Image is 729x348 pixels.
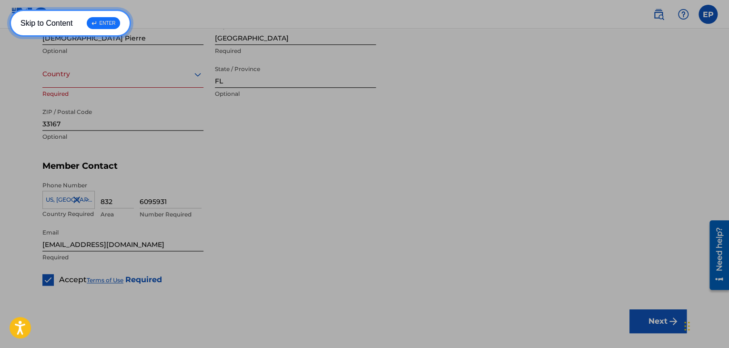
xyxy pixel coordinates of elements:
img: MLC Logo [11,7,48,21]
p: Required [42,90,203,98]
p: Country Required [42,210,95,218]
p: Optional [42,133,203,141]
p: Optional [215,90,376,98]
a: Terms of Use [87,276,123,284]
img: search [653,9,664,20]
strong: Required [125,275,162,284]
img: help [678,9,689,20]
div: Help [674,5,693,24]
button: Next [629,309,687,333]
span: Accept [59,275,87,284]
img: f7272a7cc735f4ea7f67.svg [668,316,679,327]
p: Number Required [140,210,202,219]
p: Required [215,47,376,55]
img: checkbox [43,275,53,285]
iframe: Chat Widget [681,302,729,348]
p: Area [101,210,134,219]
a: Public Search [649,5,668,24]
iframe: Resource Center [702,217,729,294]
div: Drag [684,312,690,340]
p: Optional [42,47,203,55]
div: User Menu [699,5,718,24]
p: Required [42,253,203,262]
h5: Member Contact [42,156,687,176]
